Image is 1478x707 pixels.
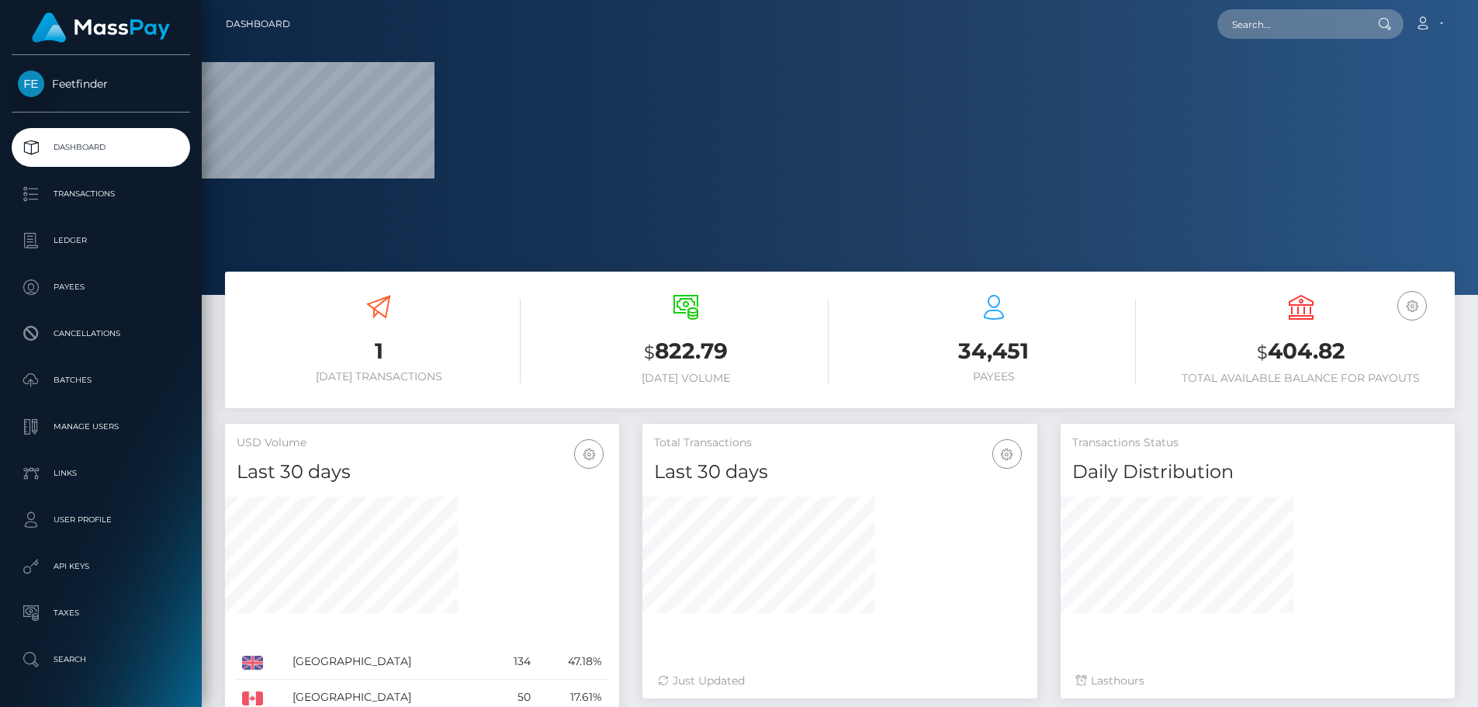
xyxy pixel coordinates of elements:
a: Ledger [12,221,190,260]
small: $ [1257,341,1268,363]
p: Dashboard [18,136,184,159]
h3: 34,451 [852,336,1136,366]
img: MassPay Logo [32,12,170,43]
div: Last hours [1076,673,1439,689]
p: Search [18,648,184,671]
p: Transactions [18,182,184,206]
h3: 822.79 [544,336,828,368]
p: Cancellations [18,322,184,345]
h4: Last 30 days [237,459,607,486]
a: Search [12,640,190,679]
td: [GEOGRAPHIC_DATA] [287,644,493,680]
h6: Payees [852,370,1136,383]
p: User Profile [18,508,184,532]
h6: [DATE] Transactions [237,370,521,383]
h3: 404.82 [1159,336,1443,368]
img: CA.png [242,691,263,705]
img: Feetfinder [18,71,44,97]
p: Ledger [18,229,184,252]
h3: 1 [237,336,521,366]
h4: Daily Distribution [1072,459,1443,486]
h5: USD Volume [237,435,607,451]
a: Transactions [12,175,190,213]
p: Manage Users [18,415,184,438]
a: Payees [12,268,190,307]
h6: [DATE] Volume [544,372,828,385]
a: API Keys [12,547,190,586]
p: Taxes [18,601,184,625]
a: Links [12,454,190,493]
img: GB.png [242,656,263,670]
a: Manage Users [12,407,190,446]
small: $ [644,341,655,363]
p: Payees [18,276,184,299]
h5: Total Transactions [654,435,1025,451]
div: Just Updated [658,673,1021,689]
a: Dashboard [226,8,290,40]
input: Search... [1217,9,1363,39]
a: Cancellations [12,314,190,353]
td: 134 [492,644,536,680]
a: Dashboard [12,128,190,167]
p: API Keys [18,555,184,578]
p: Batches [18,369,184,392]
h5: Transactions Status [1072,435,1443,451]
a: User Profile [12,501,190,539]
a: Taxes [12,594,190,632]
a: Batches [12,361,190,400]
h6: Total Available Balance for Payouts [1159,372,1443,385]
h4: Last 30 days [654,459,1025,486]
span: Feetfinder [12,77,190,91]
p: Links [18,462,184,485]
td: 47.18% [536,644,607,680]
